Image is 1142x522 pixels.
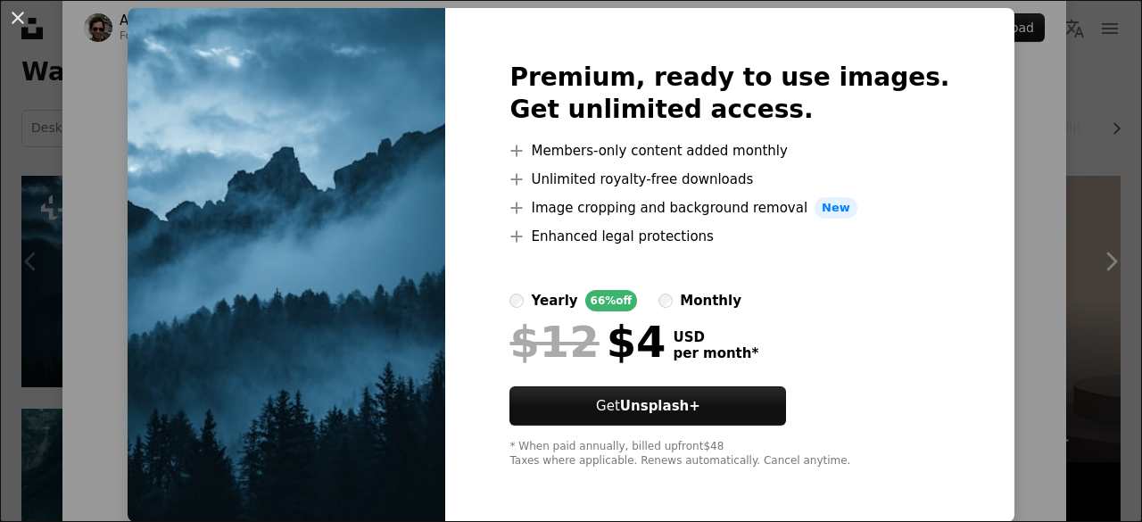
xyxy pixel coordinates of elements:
div: yearly [531,290,577,311]
span: USD [673,329,758,345]
li: Unlimited royalty-free downloads [509,169,949,190]
li: Members-only content added monthly [509,140,949,162]
input: yearly66%off [509,294,524,308]
div: * When paid annually, billed upfront $48 Taxes where applicable. Renews automatically. Cancel any... [509,440,949,468]
span: per month * [673,345,758,361]
strong: Unsplash+ [620,398,700,414]
h2: Premium, ready to use images. Get unlimited access. [509,62,949,126]
input: monthly [658,294,673,308]
li: Enhanced legal protections [509,226,949,247]
div: monthly [680,290,741,311]
li: Image cropping and background removal [509,197,949,219]
img: premium_photo-1686729237226-0f2edb1e8970 [128,8,445,522]
span: $12 [509,319,599,365]
div: $4 [509,319,666,365]
span: New [815,197,857,219]
div: 66% off [585,290,638,311]
button: GetUnsplash+ [509,386,786,426]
